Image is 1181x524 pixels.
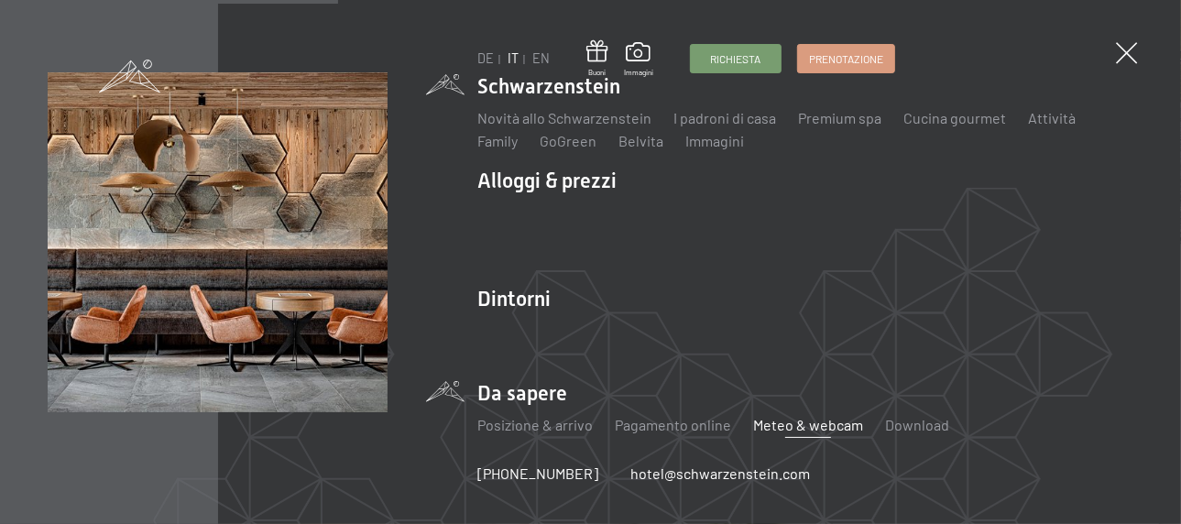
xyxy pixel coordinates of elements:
a: Novità allo Schwarzenstein [477,109,651,126]
span: Buoni [586,68,607,78]
a: GoGreen [540,132,596,149]
span: Prenotazione [809,51,883,67]
a: Richiesta [691,45,781,72]
a: Download [885,416,949,433]
a: Immagini [624,42,653,77]
a: EN [532,50,550,66]
span: [PHONE_NUMBER] [477,464,598,482]
a: Family [477,132,518,149]
a: Immagini [685,132,744,149]
img: [Translate to Italienisch:] [48,72,388,412]
a: Cucina gourmet [903,109,1006,126]
a: Posizione & arrivo [477,416,593,433]
a: Belvita [618,132,663,149]
a: hotel@schwarzenstein.com [630,464,810,484]
span: Immagini [624,68,653,78]
a: Meteo & webcam [753,416,863,433]
a: Pagamento online [615,416,731,433]
a: Premium spa [798,109,881,126]
a: I padroni di casa [673,109,776,126]
a: Attività [1028,109,1076,126]
a: [PHONE_NUMBER] [477,464,598,484]
a: DE [477,50,494,66]
span: Richiesta [710,51,760,67]
a: Prenotazione [798,45,894,72]
a: Buoni [586,40,607,78]
a: IT [508,50,519,66]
